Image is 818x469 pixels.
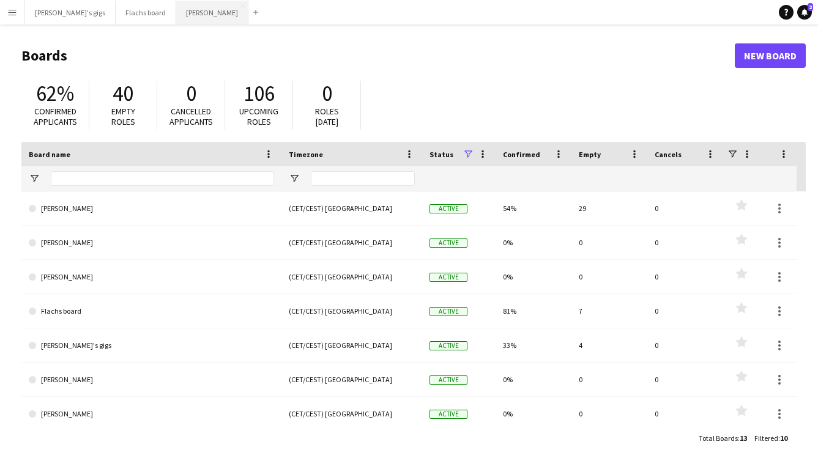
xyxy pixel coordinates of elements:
div: 0 [647,363,723,396]
a: [PERSON_NAME] [29,226,274,260]
div: 0% [496,260,571,294]
h1: Boards [21,46,735,65]
span: Empty [579,150,601,159]
div: : [754,426,787,450]
div: 81% [496,294,571,328]
span: Status [429,150,453,159]
span: Confirmed applicants [34,106,77,127]
input: Board name Filter Input [51,171,274,186]
div: 0 [647,294,723,328]
span: Filtered [754,434,778,443]
div: (CET/CEST) [GEOGRAPHIC_DATA] [281,294,422,328]
div: 0 [647,328,723,362]
span: Timezone [289,150,323,159]
button: [PERSON_NAME] [176,1,248,24]
div: 0 [647,260,723,294]
a: Flachs board [29,294,274,328]
div: (CET/CEST) [GEOGRAPHIC_DATA] [281,363,422,396]
div: 0% [496,226,571,259]
a: [PERSON_NAME] [29,191,274,226]
div: 0% [496,363,571,396]
span: Active [429,410,467,419]
a: [PERSON_NAME] [29,363,274,397]
div: (CET/CEST) [GEOGRAPHIC_DATA] [281,260,422,294]
span: Active [429,341,467,350]
span: Upcoming roles [239,106,278,127]
div: 0 [571,363,647,396]
a: 2 [797,5,812,20]
div: (CET/CEST) [GEOGRAPHIC_DATA] [281,328,422,362]
div: (CET/CEST) [GEOGRAPHIC_DATA] [281,397,422,430]
span: Active [429,273,467,282]
div: 0 [647,397,723,430]
div: 0 [571,226,647,259]
span: Cancelled applicants [169,106,213,127]
div: 29 [571,191,647,225]
span: Active [429,238,467,248]
span: 40 [113,80,133,107]
span: 2 [808,3,813,11]
div: 0 [647,191,723,225]
span: 0 [186,80,196,107]
span: Roles [DATE] [315,106,339,127]
a: [PERSON_NAME] [29,260,274,294]
span: Board name [29,150,70,159]
span: 62% [36,80,74,107]
button: [PERSON_NAME]'s gigs [25,1,116,24]
a: [PERSON_NAME] [29,397,274,431]
button: Open Filter Menu [29,173,40,184]
input: Timezone Filter Input [311,171,415,186]
span: 106 [244,80,275,107]
button: Open Filter Menu [289,173,300,184]
div: 0 [571,260,647,294]
div: : [699,426,747,450]
span: Total Boards [699,434,738,443]
span: 13 [740,434,747,443]
span: Active [429,307,467,316]
span: Confirmed [503,150,540,159]
span: 10 [780,434,787,443]
span: Cancels [655,150,682,159]
span: Empty roles [111,106,135,127]
div: 54% [496,191,571,225]
a: [PERSON_NAME]'s gigs [29,328,274,363]
div: 33% [496,328,571,362]
div: 7 [571,294,647,328]
div: 4 [571,328,647,362]
div: (CET/CEST) [GEOGRAPHIC_DATA] [281,226,422,259]
div: 0% [496,397,571,430]
div: 0 [571,397,647,430]
div: (CET/CEST) [GEOGRAPHIC_DATA] [281,191,422,225]
span: Active [429,375,467,385]
span: 0 [322,80,332,107]
button: Flachs board [116,1,176,24]
a: New Board [735,43,806,68]
span: Active [429,204,467,213]
div: 0 [647,226,723,259]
